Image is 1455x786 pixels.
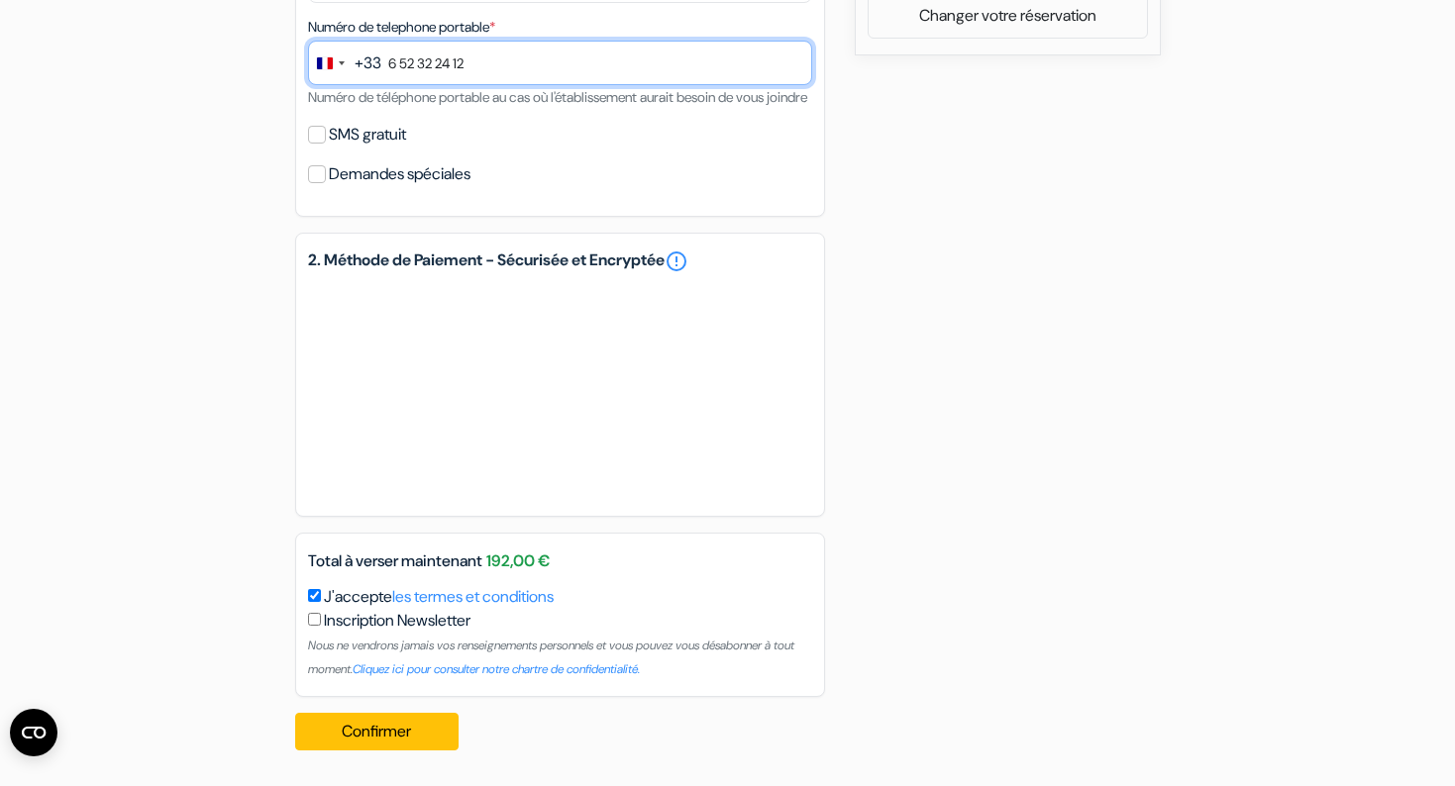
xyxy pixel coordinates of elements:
[308,638,794,677] small: Nous ne vendrons jamais vos renseignements personnels et vous pouvez vous désabonner à tout moment.
[324,585,554,609] label: J'accepte
[353,661,640,677] a: Cliquez ici pour consulter notre chartre de confidentialité.
[308,41,812,85] input: 6 12 34 56 78
[324,609,470,633] label: Inscription Newsletter
[308,88,807,106] small: Numéro de téléphone portable au cas où l'établissement aurait besoin de vous joindre
[308,17,495,38] label: Numéro de telephone portable
[308,249,812,273] h5: 2. Méthode de Paiement - Sécurisée et Encryptée
[309,42,381,84] button: Change country, selected France (+33)
[355,51,381,75] div: +33
[665,249,688,273] a: error_outline
[486,549,550,573] span: 192,00 €
[308,549,482,573] span: Total à verser maintenant
[10,709,57,756] button: Ouvrir le widget CMP
[392,586,554,607] a: les termes et conditions
[329,160,470,188] label: Demandes spéciales
[304,277,816,504] iframe: Cadre de saisie sécurisé pour le paiement
[295,713,460,750] button: Confirmer
[329,121,406,148] label: SMS gratuit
